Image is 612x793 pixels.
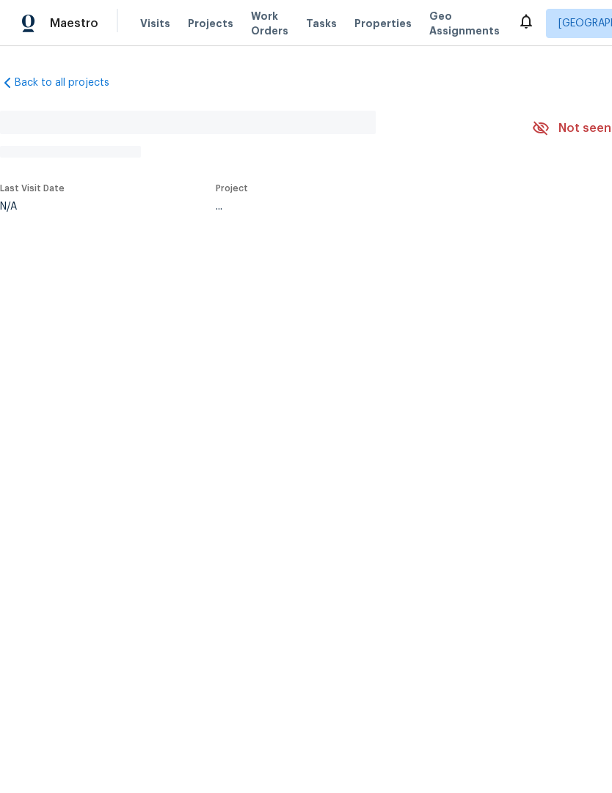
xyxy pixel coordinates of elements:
[140,16,170,31] span: Visits
[429,9,500,38] span: Geo Assignments
[251,9,288,38] span: Work Orders
[50,16,98,31] span: Maestro
[306,18,337,29] span: Tasks
[216,202,498,212] div: ...
[354,16,412,31] span: Properties
[188,16,233,31] span: Projects
[216,184,248,193] span: Project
